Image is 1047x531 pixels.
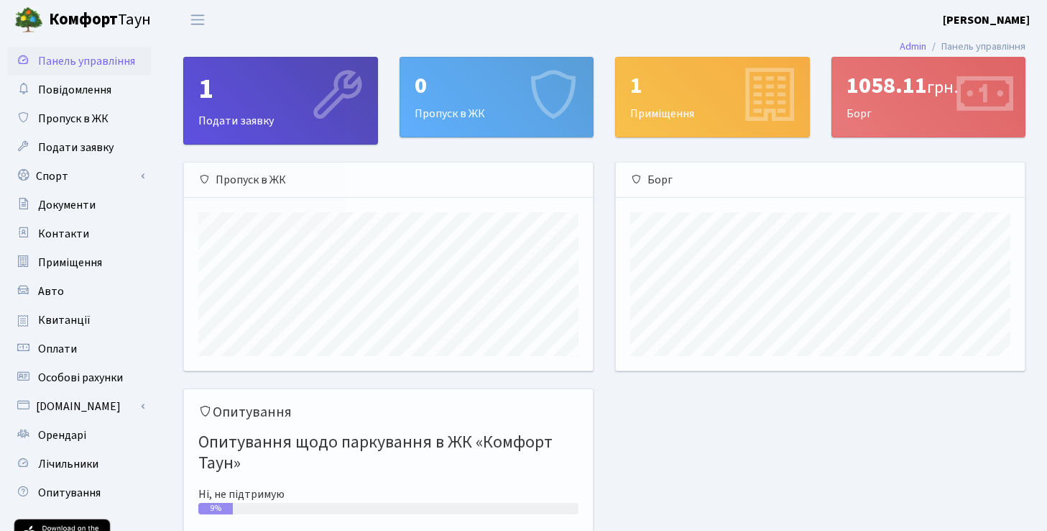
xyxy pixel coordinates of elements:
div: Подати заявку [184,58,377,144]
span: Панель управління [38,53,135,69]
span: Особові рахунки [38,370,123,386]
a: [DOMAIN_NAME] [7,392,151,421]
a: Документи [7,191,151,219]
span: Приміщення [38,255,102,271]
nav: breadcrumb [878,32,1047,62]
button: Переключити навігацію [180,8,216,32]
img: logo.png [14,6,43,35]
a: 1Приміщення [615,57,810,137]
h4: Опитування щодо паркування в ЖК «Комфорт Таун» [198,427,578,480]
a: Квитанції [7,306,151,335]
a: Панель управління [7,47,151,76]
span: Оплати [38,341,77,357]
a: Спорт [7,162,151,191]
span: Документи [38,197,96,213]
span: Авто [38,283,64,299]
a: Admin [900,39,926,54]
span: Квитанції [38,312,91,328]
div: 1058.11 [847,72,1011,99]
div: 1 [630,72,795,99]
a: Особові рахунки [7,363,151,392]
a: Лічильники [7,450,151,478]
div: Ні, не підтримую [198,486,578,503]
div: 9% [198,503,233,514]
div: Пропуск в ЖК [184,163,593,198]
span: Лічильники [38,456,98,472]
div: Борг [616,163,1025,198]
li: Панель управління [926,39,1025,55]
a: 1Подати заявку [183,57,378,145]
a: Пропуск в ЖК [7,104,151,133]
a: Повідомлення [7,76,151,104]
a: [PERSON_NAME] [943,12,1030,29]
a: Приміщення [7,248,151,277]
span: Орендарі [38,427,86,443]
a: Контакти [7,219,151,248]
span: Таун [49,8,151,32]
div: 1 [198,72,363,106]
div: 0 [415,72,579,99]
div: Борг [832,58,1025,137]
a: Опитування [7,478,151,507]
a: Подати заявку [7,133,151,162]
a: Орендарі [7,421,151,450]
a: Авто [7,277,151,306]
h5: Опитування [198,404,578,421]
span: Контакти [38,226,89,242]
b: [PERSON_NAME] [943,12,1030,28]
span: Подати заявку [38,140,114,155]
span: Пропуск в ЖК [38,111,109,127]
a: Оплати [7,335,151,363]
div: Приміщення [616,58,809,137]
b: Комфорт [49,8,118,31]
span: Повідомлення [38,82,111,98]
span: Опитування [38,485,101,501]
div: Пропуск в ЖК [400,58,594,137]
span: грн. [927,75,958,100]
a: 0Пропуск в ЖК [400,57,594,137]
